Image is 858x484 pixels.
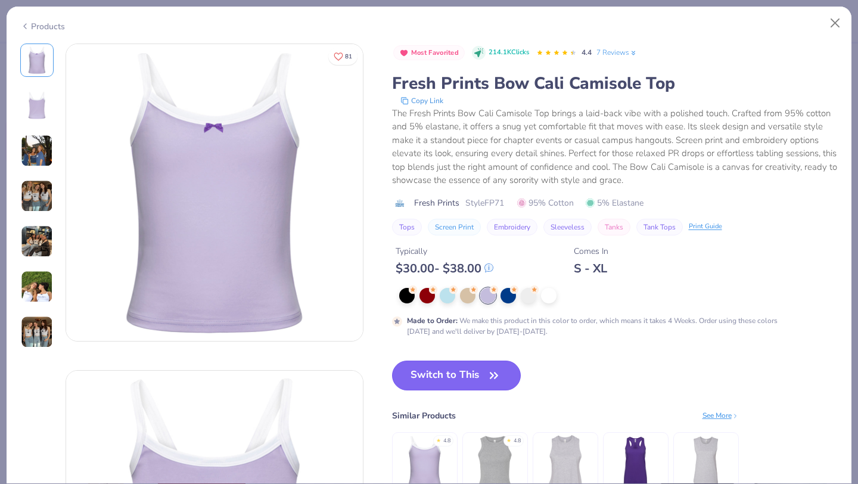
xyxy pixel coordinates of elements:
div: We make this product in this color to order, which means it takes 4 Weeks. Order using these colo... [407,315,785,337]
div: $ 30.00 - $ 38.00 [396,261,493,276]
strong: Made to Order : [407,316,458,325]
img: User generated content [21,316,53,348]
button: Tops [392,219,422,235]
div: Fresh Prints Bow Cali Camisole Top [392,72,838,95]
div: ★ [436,437,441,442]
button: Tanks [598,219,630,235]
img: User generated content [21,180,53,212]
div: See More [702,410,739,421]
button: Embroidery [487,219,537,235]
span: 214.1K Clicks [489,48,529,58]
div: 4.8 [514,437,521,445]
img: Front [23,46,51,75]
img: User generated content [21,271,53,303]
span: Most Favorited [411,49,459,56]
button: copy to clipboard [397,95,447,107]
div: Comes In [574,245,608,257]
button: Sleeveless [543,219,592,235]
div: 4.8 [443,437,450,445]
span: 4.4 [582,48,592,57]
button: Screen Print [428,219,481,235]
span: Fresh Prints [414,197,459,209]
a: 7 Reviews [596,47,638,58]
img: Front [66,44,363,341]
div: The Fresh Prints Bow Cali Camisole Top brings a laid-back vibe with a polished touch. Crafted fro... [392,107,838,187]
span: 81 [345,54,352,60]
button: Like [328,48,357,65]
div: Products [20,20,65,33]
div: S - XL [574,261,608,276]
div: 4.4 Stars [536,44,577,63]
span: Style FP71 [465,197,504,209]
img: User generated content [21,225,53,257]
button: Badge Button [393,45,465,61]
button: Switch to This [392,361,521,390]
div: Print Guide [689,222,722,232]
div: Similar Products [392,409,456,422]
button: Tank Tops [636,219,683,235]
button: Close [824,12,847,35]
img: Back [23,91,51,120]
span: 5% Elastane [586,197,643,209]
img: User generated content [21,135,53,167]
img: Most Favorited sort [399,48,409,58]
img: brand logo [392,198,408,208]
span: 95% Cotton [517,197,574,209]
div: Typically [396,245,493,257]
div: ★ [506,437,511,442]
